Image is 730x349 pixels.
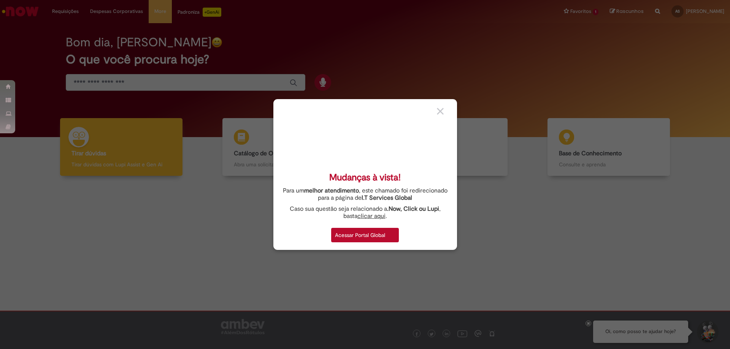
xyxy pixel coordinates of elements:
a: Acessar Portal Global [331,224,399,242]
img: redirect_link.png [389,232,395,238]
div: Mudanças à vista! [329,172,401,183]
a: I.T Services Global [362,190,412,202]
div: Acessar Portal Global [331,228,399,242]
div: Para um , este chamado foi redirecionado para a página de [279,187,451,202]
strong: melhor atendimento [304,187,359,194]
img: island.png [340,118,390,168]
a: clicar aqui [357,208,386,220]
strong: .Now, Click ou Lupi [387,205,439,213]
img: close_button_grey.png [437,108,444,115]
div: Caso sua questão seja relacionado a , basta . [279,205,451,220]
